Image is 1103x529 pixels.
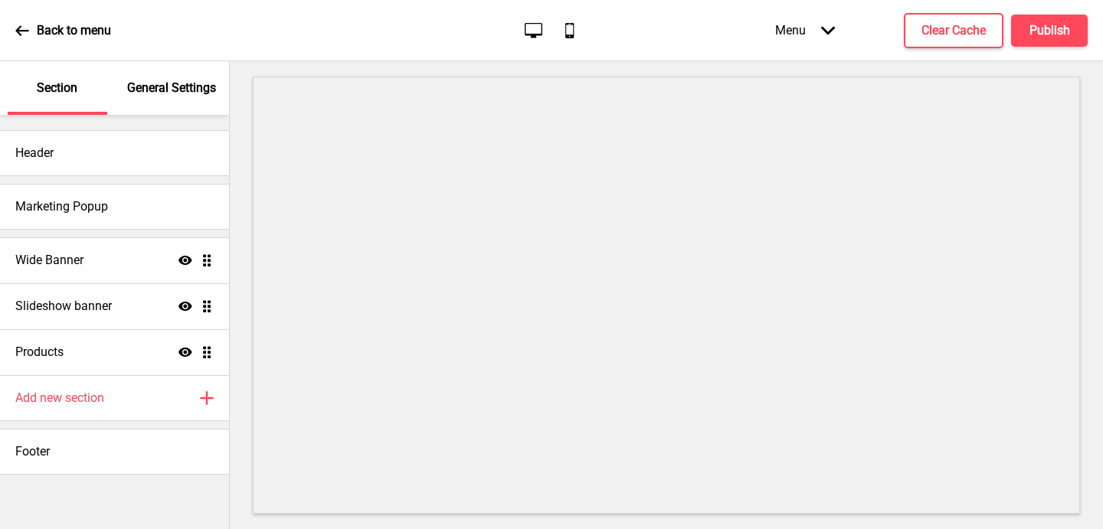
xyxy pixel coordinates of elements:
[921,22,986,39] h4: Clear Cache
[37,80,77,96] p: Section
[127,80,216,96] p: General Settings
[15,198,108,215] h4: Marketing Popup
[15,10,111,51] a: Back to menu
[15,344,64,361] h4: Products
[37,22,111,39] p: Back to menu
[15,252,83,269] h4: Wide Banner
[904,13,1003,48] button: Clear Cache
[1029,22,1070,39] h4: Publish
[760,8,850,53] div: Menu
[15,298,112,315] h4: Slideshow banner
[15,145,54,162] h4: Header
[1011,15,1088,47] button: Publish
[15,443,50,460] h4: Footer
[15,390,104,407] h4: Add new section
